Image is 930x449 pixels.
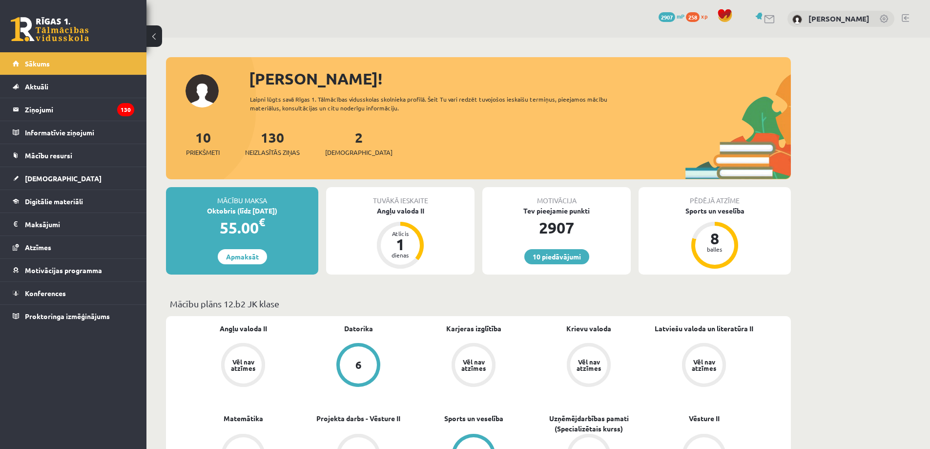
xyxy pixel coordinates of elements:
[13,282,134,304] a: Konferences
[186,128,220,157] a: 10Priekšmeti
[386,231,415,236] div: Atlicis
[13,167,134,190] a: [DEMOGRAPHIC_DATA]
[326,206,475,270] a: Angļu valoda II Atlicis 1 dienas
[224,413,263,424] a: Matemātika
[524,249,589,264] a: 10 piedāvājumi
[444,413,503,424] a: Sports un veselība
[259,215,265,229] span: €
[25,213,134,235] legend: Maksājumi
[325,148,393,157] span: [DEMOGRAPHIC_DATA]
[13,236,134,258] a: Atzīmes
[218,249,267,264] a: Apmaksāt
[245,148,300,157] span: Neizlasītās ziņas
[386,252,415,258] div: dienas
[690,359,718,371] div: Vēl nav atzīmes
[575,359,602,371] div: Vēl nav atzīmes
[229,359,257,371] div: Vēl nav atzīmes
[170,297,787,310] p: Mācību plāns 12.b2 JK klase
[700,246,729,252] div: balles
[386,236,415,252] div: 1
[531,343,646,389] a: Vēl nav atzīmes
[13,121,134,144] a: Informatīvie ziņojumi
[13,98,134,121] a: Ziņojumi130
[639,206,791,270] a: Sports un veselība 8 balles
[416,343,531,389] a: Vēl nav atzīmes
[326,187,475,206] div: Tuvākā ieskaite
[13,305,134,327] a: Proktoringa izmēģinājums
[25,59,50,68] span: Sākums
[13,259,134,281] a: Motivācijas programma
[25,82,48,91] span: Aktuāli
[166,187,318,206] div: Mācību maksa
[700,231,729,246] div: 8
[186,343,301,389] a: Vēl nav atzīmes
[566,323,611,334] a: Krievu valoda
[344,323,373,334] a: Datorika
[13,213,134,235] a: Maksājumi
[686,12,700,22] span: 258
[13,144,134,167] a: Mācību resursi
[325,128,393,157] a: 2[DEMOGRAPHIC_DATA]
[482,206,631,216] div: Tev pieejamie punkti
[245,128,300,157] a: 130Neizlasītās ziņas
[316,413,400,424] a: Projekta darbs - Vēsture II
[13,75,134,98] a: Aktuāli
[482,187,631,206] div: Motivācija
[25,266,102,275] span: Motivācijas programma
[25,121,134,144] legend: Informatīvie ziņojumi
[639,187,791,206] div: Pēdējā atzīme
[25,243,51,252] span: Atzīmes
[25,98,134,121] legend: Ziņojumi
[808,14,869,23] a: [PERSON_NAME]
[249,67,791,90] div: [PERSON_NAME]!
[11,17,89,42] a: Rīgas 1. Tālmācības vidusskola
[326,206,475,216] div: Angļu valoda II
[701,12,707,20] span: xp
[186,148,220,157] span: Priekšmeti
[639,206,791,216] div: Sports un veselība
[117,103,134,116] i: 130
[13,190,134,213] a: Digitālie materiāli
[659,12,675,22] span: 2907
[250,95,625,112] div: Laipni lūgts savā Rīgas 1. Tālmācības vidusskolas skolnieka profilā. Šeit Tu vari redzēt tuvojošo...
[25,151,72,160] span: Mācību resursi
[531,413,646,434] a: Uzņēmējdarbības pamati (Specializētais kurss)
[686,12,712,20] a: 258 xp
[166,206,318,216] div: Oktobris (līdz [DATE])
[792,15,802,24] img: Eriks Meļņiks
[25,197,83,206] span: Digitālie materiāli
[25,289,66,298] span: Konferences
[460,359,487,371] div: Vēl nav atzīmes
[646,343,762,389] a: Vēl nav atzīmes
[166,216,318,239] div: 55.00
[13,52,134,75] a: Sākums
[301,343,416,389] a: 6
[355,360,362,370] div: 6
[689,413,720,424] a: Vēsture II
[677,12,684,20] span: mP
[25,312,110,321] span: Proktoringa izmēģinājums
[220,323,267,334] a: Angļu valoda II
[482,216,631,239] div: 2907
[659,12,684,20] a: 2907 mP
[655,323,753,334] a: Latviešu valoda un literatūra II
[446,323,501,334] a: Karjeras izglītība
[25,174,102,183] span: [DEMOGRAPHIC_DATA]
